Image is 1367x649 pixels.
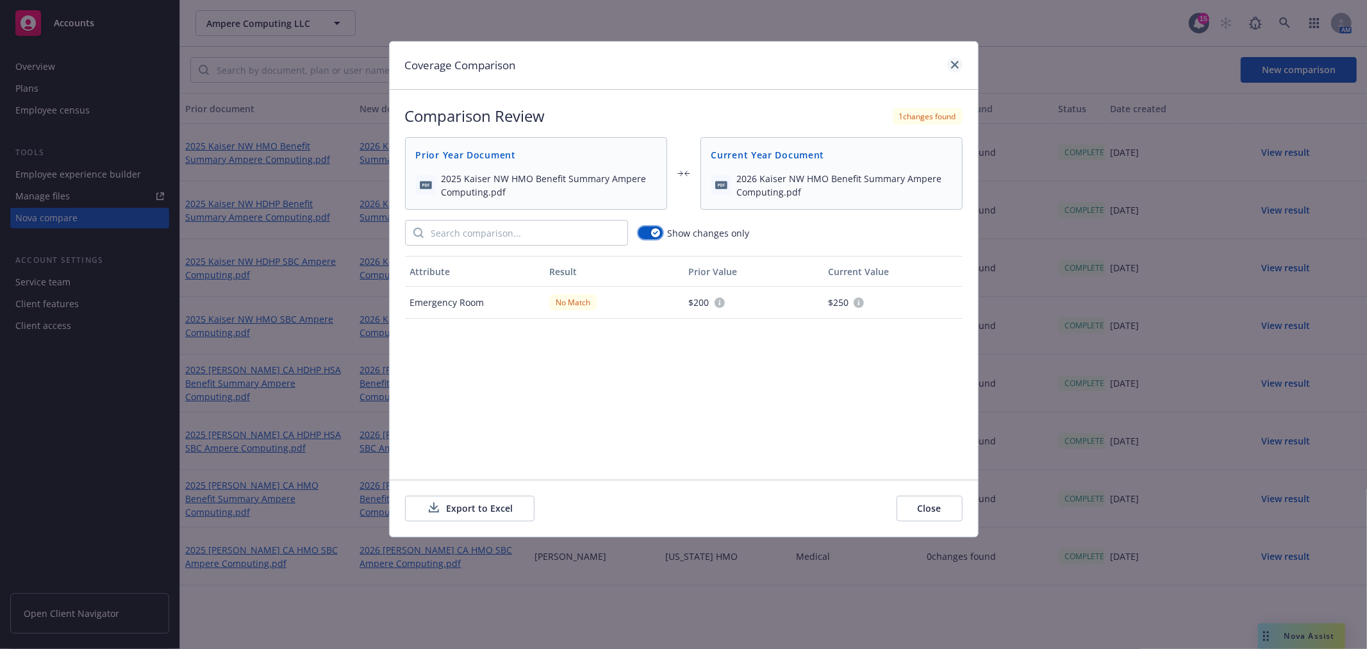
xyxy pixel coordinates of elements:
[441,172,656,199] span: 2025 Kaiser NW HMO Benefit Summary Ampere Computing.pdf
[689,296,709,309] span: $200
[947,57,963,72] a: close
[405,57,516,74] h1: Coverage Comparison
[424,221,627,245] input: Search comparison...
[405,105,545,127] h2: Comparison Review
[711,148,952,162] span: Current Year Document
[416,148,656,162] span: Prior Year Document
[549,265,679,278] div: Result
[893,108,963,124] div: 1 changes found
[413,228,424,238] svg: Search
[823,256,963,287] button: Current Value
[405,496,534,521] button: Export to Excel
[544,256,684,287] button: Result
[897,496,963,521] button: Close
[828,265,957,278] div: Current Value
[736,172,951,199] span: 2026 Kaiser NW HMO Benefit Summary Ampere Computing.pdf
[410,265,540,278] div: Attribute
[405,256,545,287] button: Attribute
[405,287,545,319] div: Emergency Room
[549,294,597,310] div: No Match
[684,256,824,287] button: Prior Value
[668,226,750,240] span: Show changes only
[689,265,818,278] div: Prior Value
[828,296,849,309] span: $250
